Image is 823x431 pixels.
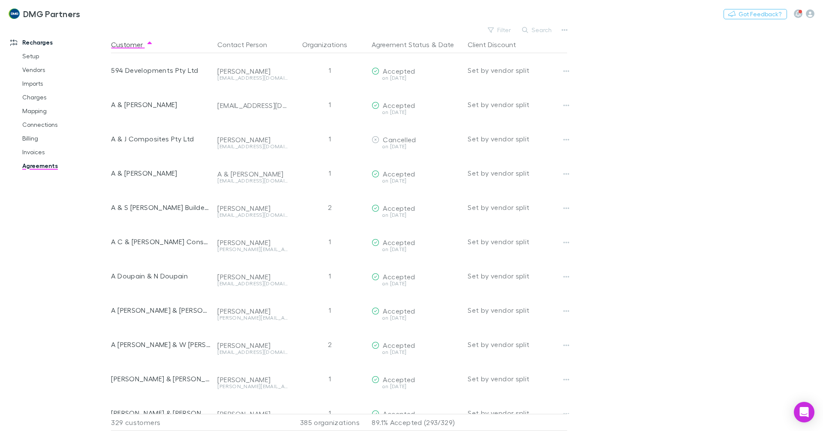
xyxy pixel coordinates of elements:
div: [PERSON_NAME] & [PERSON_NAME] [111,362,210,396]
a: Mapping [14,104,116,118]
div: [PERSON_NAME][EMAIL_ADDRESS][DOMAIN_NAME] [217,315,288,320]
div: [PERSON_NAME] [217,341,288,350]
span: Accepted [383,101,415,109]
span: Accepted [383,67,415,75]
div: on [DATE] [372,315,461,320]
div: 1 [291,259,368,293]
div: 385 organizations [291,414,368,431]
div: 1 [291,156,368,190]
div: Set by vendor split [468,259,567,293]
div: A & [PERSON_NAME] [217,170,288,178]
a: Billing [14,132,116,145]
button: Search [518,25,557,35]
div: [PERSON_NAME][EMAIL_ADDRESS][DOMAIN_NAME] [217,247,288,252]
div: 1 [291,362,368,396]
div: A & [PERSON_NAME] [111,156,210,190]
div: [EMAIL_ADDRESS][DOMAIN_NAME] [217,101,288,110]
div: 1 [291,224,368,259]
div: 1 [291,122,368,156]
span: Accepted [383,272,415,281]
div: 329 customers [111,414,214,431]
div: Set by vendor split [468,362,567,396]
div: [PERSON_NAME] [217,67,288,75]
div: [PERSON_NAME] [217,307,288,315]
div: [PERSON_NAME] [217,272,288,281]
button: Got Feedback? [724,9,787,19]
div: A C & [PERSON_NAME] Consultancy Pty Ltd [111,224,210,259]
div: on [DATE] [372,110,461,115]
div: A [PERSON_NAME] & [PERSON_NAME] [111,293,210,327]
button: Customer [111,36,153,53]
a: Setup [14,49,116,63]
div: Set by vendor split [468,396,567,430]
div: A & S [PERSON_NAME] Builders Pty. Ltd. [111,190,210,224]
div: on [DATE] [372,350,461,355]
div: Set by vendor split [468,327,567,362]
a: Agreements [14,159,116,173]
div: 2 [291,190,368,224]
a: Recharges [2,36,116,49]
img: DMG Partners's Logo [9,9,20,19]
div: [EMAIL_ADDRESS][DOMAIN_NAME] [217,178,288,183]
div: [PERSON_NAME] & [PERSON_NAME] [111,396,210,430]
div: [PERSON_NAME] [217,410,288,418]
a: Imports [14,77,116,90]
div: A [PERSON_NAME] & W [PERSON_NAME] [111,327,210,362]
div: [EMAIL_ADDRESS][DOMAIN_NAME] [217,144,288,149]
div: on [DATE] [372,178,461,183]
div: [PERSON_NAME][EMAIL_ADDRESS][DOMAIN_NAME] [217,384,288,389]
span: Accepted [383,341,415,349]
span: Cancelled [383,135,416,144]
div: 2 [291,327,368,362]
div: on [DATE] [372,247,461,252]
div: & [372,36,461,53]
a: Charges [14,90,116,104]
a: Vendors [14,63,116,77]
div: on [DATE] [372,213,461,218]
div: 1 [291,293,368,327]
div: Open Intercom Messenger [794,402,814,422]
div: A & J Composites Pty Ltd [111,122,210,156]
div: 594 Developments Pty Ltd [111,53,210,87]
div: [EMAIL_ADDRESS][DOMAIN_NAME] [217,281,288,286]
div: on [DATE] [372,144,461,149]
div: [EMAIL_ADDRESS][DOMAIN_NAME] [217,350,288,355]
button: Organizations [302,36,357,53]
button: Agreement Status [372,36,430,53]
span: Accepted [383,307,415,315]
div: Set by vendor split [468,87,567,122]
div: on [DATE] [372,281,461,286]
div: 1 [291,396,368,430]
div: [PERSON_NAME] [217,375,288,384]
div: [EMAIL_ADDRESS][DOMAIN_NAME] [217,213,288,218]
div: 1 [291,87,368,122]
span: Accepted [383,204,415,212]
div: [PERSON_NAME] [217,238,288,247]
div: [PERSON_NAME] [217,204,288,213]
a: Connections [14,118,116,132]
div: 1 [291,53,368,87]
div: Set by vendor split [468,122,567,156]
div: Set by vendor split [468,190,567,224]
div: Set by vendor split [468,53,567,87]
div: [EMAIL_ADDRESS][DOMAIN_NAME] [217,75,288,81]
div: Set by vendor split [468,293,567,327]
span: Accepted [383,410,415,418]
a: Invoices [14,145,116,159]
button: Contact Person [217,36,277,53]
span: Accepted [383,170,415,178]
p: 89.1% Accepted (293/329) [372,414,461,431]
button: Filter [484,25,516,35]
span: Accepted [383,238,415,246]
div: on [DATE] [372,75,461,81]
span: Accepted [383,375,415,383]
button: Client Discount [468,36,526,53]
div: on [DATE] [372,384,461,389]
button: Date [439,36,454,53]
div: Set by vendor split [468,156,567,190]
div: Set by vendor split [468,224,567,259]
div: A Doupain & N Doupain [111,259,210,293]
div: A & [PERSON_NAME] [111,87,210,122]
div: [PERSON_NAME] [217,135,288,144]
a: DMG Partners [3,3,85,24]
